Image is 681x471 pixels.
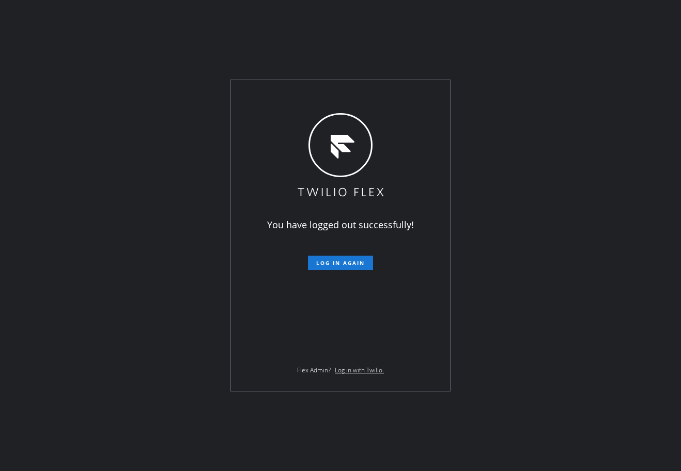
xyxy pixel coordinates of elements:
span: You have logged out successfully! [267,218,414,231]
button: Log in again [308,256,373,270]
span: Flex Admin? [297,366,331,374]
span: Log in again [316,259,365,266]
a: Log in with Twilio. [335,366,384,374]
